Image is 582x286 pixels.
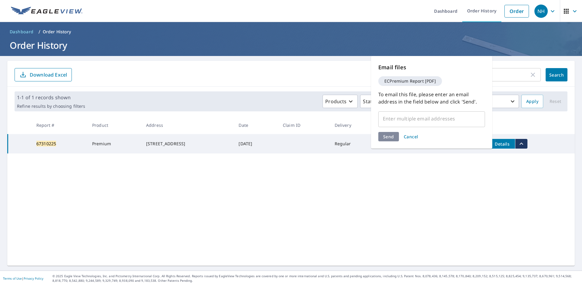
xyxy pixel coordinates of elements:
[3,276,22,281] a: Terms of Use
[378,91,485,105] p: To email this file, please enter an email address in the field below and click 'Send'.
[52,274,579,283] p: © 2025 Eagle View Technologies, Inc. and Pictometry International Corp. All Rights Reserved. Repo...
[38,28,40,35] li: /
[141,116,234,134] th: Address
[24,276,43,281] a: Privacy Policy
[401,132,421,141] button: Cancel
[521,95,543,108] button: Apply
[504,5,529,18] a: Order
[278,116,330,134] th: Claim ID
[17,104,85,109] p: Refine results by choosing filters
[360,95,389,108] button: Status
[381,113,473,124] input: Enter multiple email addresses
[146,141,229,147] div: [STREET_ADDRESS]
[404,134,418,140] span: Cancel
[526,98,538,105] span: Apply
[234,134,278,153] td: [DATE]
[15,68,72,81] button: Download Excel
[3,277,43,280] p: |
[7,27,575,37] nav: breadcrumb
[534,5,548,18] div: NH
[10,29,34,35] span: Dashboard
[378,63,485,71] p: Email files
[493,141,511,147] span: Details
[550,72,563,78] span: Search
[330,134,380,153] td: Regular
[234,116,278,134] th: Date
[7,27,36,37] a: Dashboard
[87,134,141,153] td: Premium
[490,139,515,149] button: detailsBtn-67310225
[32,116,87,134] th: Report #
[30,71,67,78] p: Download Excel
[7,39,575,51] h1: Order History
[87,116,141,134] th: Product
[330,116,380,134] th: Delivery
[515,139,527,149] button: filesDropdownBtn-67310225
[11,7,82,16] img: EV Logo
[323,95,358,108] button: Products
[381,79,440,83] span: ECPremium Report [PDF]
[17,94,85,101] p: 1-1 of 1 records shown
[546,68,567,81] button: Search
[36,141,56,146] mark: 67310225
[325,98,346,105] p: Products
[43,29,71,35] p: Order History
[363,98,378,105] p: Status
